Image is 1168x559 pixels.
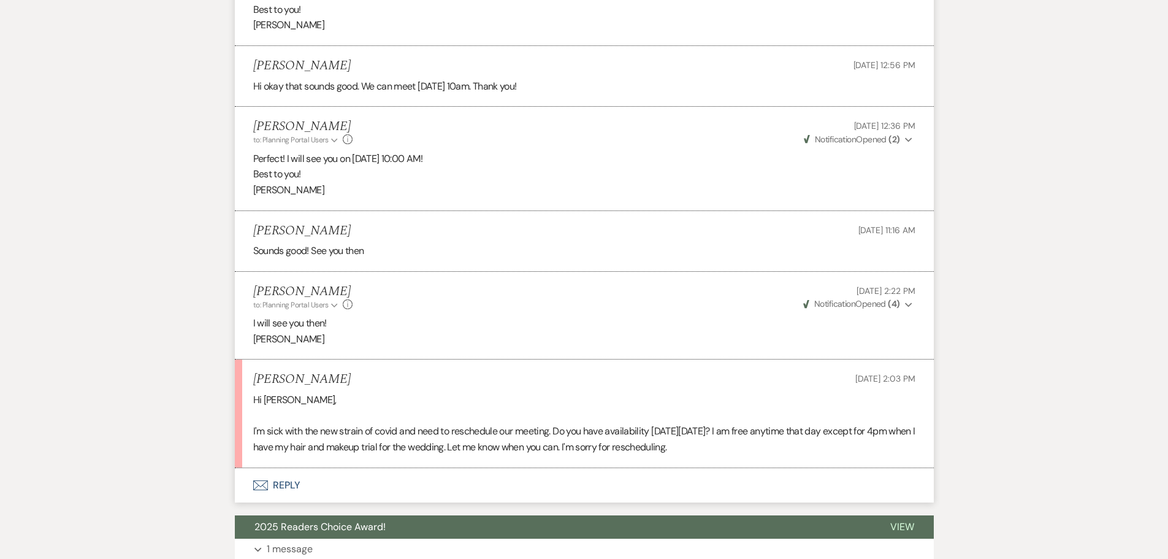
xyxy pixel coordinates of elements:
p: Best to you! [253,2,915,18]
strong: ( 2 ) [888,134,899,145]
span: Notification [815,134,856,145]
button: to: Planning Portal Users [253,134,340,145]
p: [PERSON_NAME] [253,182,915,198]
span: [DATE] 2:22 PM [857,285,915,296]
p: [PERSON_NAME] [253,331,915,347]
p: Hi okay that sounds good. We can meet [DATE] 10am. Thank you! [253,79,915,94]
span: to: Planning Portal Users [253,135,329,145]
button: 2025 Readers Choice Award! [235,515,871,539]
p: [PERSON_NAME] [253,17,915,33]
span: [DATE] 12:36 PM [854,120,915,131]
p: 1 message [267,541,313,557]
p: Hi [PERSON_NAME], [253,392,915,408]
span: to: Planning Portal Users [253,300,329,310]
h5: [PERSON_NAME] [253,284,353,299]
span: 2025 Readers Choice Award! [254,520,386,533]
span: Opened [803,298,900,309]
strong: ( 4 ) [888,298,899,309]
span: Notification [814,298,855,309]
button: NotificationOpened (2) [802,133,915,146]
span: [DATE] 2:03 PM [855,373,915,384]
span: [DATE] 11:16 AM [858,225,915,236]
h5: [PERSON_NAME] [253,223,351,239]
p: I will see you then! [253,315,915,331]
h5: [PERSON_NAME] [253,372,351,387]
span: View [890,520,914,533]
button: to: Planning Portal Users [253,299,340,310]
button: NotificationOpened (4) [801,298,915,310]
h5: [PERSON_NAME] [253,119,353,134]
p: Sounds good! See you then [253,243,915,259]
span: [DATE] 12:56 PM [853,60,915,71]
h5: [PERSON_NAME] [253,58,351,74]
p: Perfect! I will see you on [DATE] 10:00 AM! [253,151,915,167]
p: I'm sick with the new strain of covid and need to reschedule our meeting. Do you have availabilit... [253,423,915,455]
button: Reply [235,468,934,503]
p: Best to you! [253,166,915,182]
button: View [871,515,934,539]
span: Opened [804,134,900,145]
